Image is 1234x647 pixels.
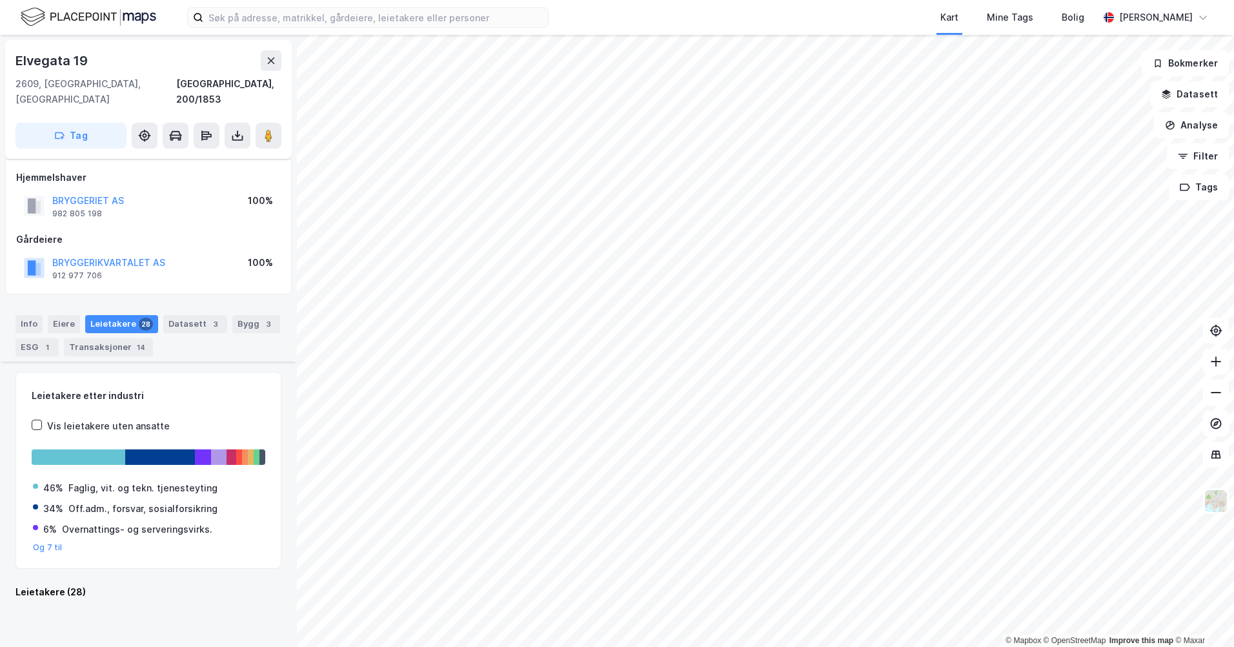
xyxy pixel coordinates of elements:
[15,315,43,333] div: Info
[1142,50,1229,76] button: Bokmerker
[68,480,217,496] div: Faglig, vit. og tekn. tjenesteyting
[134,341,148,354] div: 14
[209,318,222,331] div: 3
[1150,81,1229,107] button: Datasett
[62,522,212,537] div: Overnattings- og serveringsvirks.
[47,418,170,434] div: Vis leietakere uten ansatte
[15,123,126,149] button: Tag
[1169,585,1234,647] iframe: Chat Widget
[248,255,273,271] div: 100%
[21,6,156,28] img: logo.f888ab2527a4732fd821a326f86c7f29.svg
[232,315,280,333] div: Bygg
[1119,10,1193,25] div: [PERSON_NAME]
[68,501,217,517] div: Off.adm., forsvar, sosialforsikring
[41,341,54,354] div: 1
[43,501,63,517] div: 34%
[1044,636,1106,645] a: OpenStreetMap
[15,50,90,71] div: Elvegata 19
[1154,112,1229,138] button: Analyse
[48,315,80,333] div: Eiere
[32,388,265,404] div: Leietakere etter industri
[203,8,548,27] input: Søk på adresse, matrikkel, gårdeiere, leietakere eller personer
[1167,143,1229,169] button: Filter
[16,232,281,247] div: Gårdeiere
[987,10,1033,25] div: Mine Tags
[33,542,63,553] button: Og 7 til
[43,480,63,496] div: 46%
[1006,636,1041,645] a: Mapbox
[1169,174,1229,200] button: Tags
[15,76,176,107] div: 2609, [GEOGRAPHIC_DATA], [GEOGRAPHIC_DATA]
[15,338,59,356] div: ESG
[52,209,102,219] div: 982 805 198
[163,315,227,333] div: Datasett
[52,271,102,281] div: 912 977 706
[15,584,281,600] div: Leietakere (28)
[16,170,281,185] div: Hjemmelshaver
[64,338,153,356] div: Transaksjoner
[139,318,153,331] div: 28
[940,10,958,25] div: Kart
[1204,489,1228,513] img: Z
[43,522,57,537] div: 6%
[262,318,275,331] div: 3
[248,193,273,209] div: 100%
[1062,10,1084,25] div: Bolig
[1109,636,1173,645] a: Improve this map
[176,76,281,107] div: [GEOGRAPHIC_DATA], 200/1853
[85,315,158,333] div: Leietakere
